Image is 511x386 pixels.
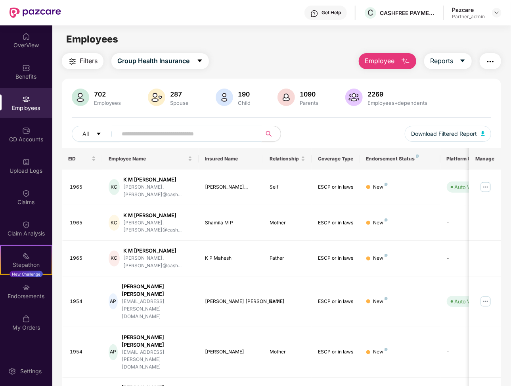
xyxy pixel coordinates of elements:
img: svg+xml;base64,PHN2ZyBpZD0iQ0RfQWNjb3VudHMiIGRhdGEtbmFtZT0iQ0QgQWNjb3VudHMiIHhtbG5zPSJodHRwOi8vd3... [22,127,30,135]
div: Spouse [168,100,190,106]
div: Mother [270,348,305,356]
img: svg+xml;base64,PHN2ZyBpZD0iRW1wbG95ZWVzIiB4bWxucz0iaHR0cDovL3d3dy53My5vcmcvMjAwMC9zdmciIHdpZHRoPS... [22,95,30,103]
div: AP [109,293,118,309]
img: svg+xml;base64,PHN2ZyBpZD0iSG9tZSIgeG1sbnM9Imh0dHA6Ly93d3cudzMub3JnLzIwMDAvc3ZnIiB3aWR0aD0iMjAiIG... [22,33,30,41]
div: 287 [168,90,190,98]
img: svg+xml;base64,PHN2ZyBpZD0iTXlfT3JkZXJzIiBkYXRhLW5hbWU9Ik15IE9yZGVycyIgeG1sbnM9Imh0dHA6Ly93d3cudz... [22,315,30,323]
img: svg+xml;base64,PHN2ZyB4bWxucz0iaHR0cDovL3d3dy53My5vcmcvMjAwMC9zdmciIHdpZHRoPSI4IiBoZWlnaHQ9IjgiIH... [416,154,419,158]
th: Manage [469,148,501,170]
img: svg+xml;base64,PHN2ZyB4bWxucz0iaHR0cDovL3d3dy53My5vcmcvMjAwMC9zdmciIHhtbG5zOnhsaW5rPSJodHRwOi8vd3... [481,131,485,136]
button: Employee [359,53,416,69]
div: 1965 [70,183,96,191]
div: AP [109,344,118,360]
span: Employee Name [109,156,187,162]
div: [PERSON_NAME] [PERSON_NAME] [122,283,192,298]
img: svg+xml;base64,PHN2ZyB4bWxucz0iaHR0cDovL3d3dy53My5vcmcvMjAwMC9zdmciIHhtbG5zOnhsaW5rPSJodHRwOi8vd3... [148,89,165,106]
img: svg+xml;base64,PHN2ZyB4bWxucz0iaHR0cDovL3d3dy53My5vcmcvMjAwMC9zdmciIHhtbG5zOnhsaW5rPSJodHRwOi8vd3... [401,57,410,66]
th: Insured Name [199,148,263,170]
img: svg+xml;base64,PHN2ZyB4bWxucz0iaHR0cDovL3d3dy53My5vcmcvMjAwMC9zdmciIHdpZHRoPSI4IiBoZWlnaHQ9IjgiIH... [385,254,388,257]
button: Group Health Insurancecaret-down [111,53,209,69]
div: K M [PERSON_NAME] [124,247,193,255]
div: Settings [18,367,44,375]
div: Get Help [322,10,341,16]
img: svg+xml;base64,PHN2ZyB4bWxucz0iaHR0cDovL3d3dy53My5vcmcvMjAwMC9zdmciIHhtbG5zOnhsaW5rPSJodHRwOi8vd3... [278,89,295,106]
button: Reportscaret-down [424,53,472,69]
th: EID [62,148,102,170]
div: 1965 [70,255,96,262]
div: New [373,183,388,191]
div: [EMAIL_ADDRESS][PERSON_NAME][DOMAIN_NAME] [122,298,192,320]
div: [PERSON_NAME] [PERSON_NAME] [205,298,257,305]
div: ESCP or in laws [318,183,354,191]
div: 190 [236,90,252,98]
div: [PERSON_NAME] [PERSON_NAME] [122,334,192,349]
span: Reports [430,56,453,66]
span: caret-down [459,58,466,65]
img: svg+xml;base64,PHN2ZyB4bWxucz0iaHR0cDovL3d3dy53My5vcmcvMjAwMC9zdmciIHdpZHRoPSI4IiBoZWlnaHQ9IjgiIH... [385,348,388,351]
img: svg+xml;base64,PHN2ZyBpZD0iRHJvcGRvd24tMzJ4MzIiIHhtbG5zPSJodHRwOi8vd3d3LnczLm9yZy8yMDAwL3N2ZyIgd2... [494,10,500,16]
img: manageButton [479,295,492,308]
div: Auto Verified [455,183,486,191]
th: Coverage Type [312,148,360,170]
img: svg+xml;base64,PHN2ZyBpZD0iRW5kb3JzZW1lbnRzIiB4bWxucz0iaHR0cDovL3d3dy53My5vcmcvMjAwMC9zdmciIHdpZH... [22,284,30,291]
img: svg+xml;base64,PHN2ZyBpZD0iSGVscC0zMngzMiIgeG1sbnM9Imh0dHA6Ly93d3cudzMub3JnLzIwMDAvc3ZnIiB3aWR0aD... [310,10,318,17]
div: [PERSON_NAME]... [205,183,257,191]
div: KC [109,179,120,195]
div: New [373,348,388,356]
td: - [440,205,497,241]
span: caret-down [197,58,203,65]
img: manageButton [479,181,492,193]
div: Stepathon [1,261,52,269]
th: Employee Name [102,148,199,170]
div: Self [270,183,305,191]
img: svg+xml;base64,PHN2ZyBpZD0iQmVuZWZpdHMiIHhtbG5zPSJodHRwOi8vd3d3LnczLm9yZy8yMDAwL3N2ZyIgd2lkdGg9Ij... [22,64,30,72]
span: All [82,129,89,138]
div: 1965 [70,219,96,227]
div: [PERSON_NAME].[PERSON_NAME]@cash... [124,219,193,234]
div: [EMAIL_ADDRESS][PERSON_NAME][DOMAIN_NAME] [122,349,192,371]
img: svg+xml;base64,PHN2ZyB4bWxucz0iaHR0cDovL3d3dy53My5vcmcvMjAwMC9zdmciIHdpZHRoPSI4IiBoZWlnaHQ9IjgiIH... [385,218,388,222]
div: CASHFREE PAYMENTS INDIA PVT. LTD. [380,9,435,17]
div: Endorsement Status [366,156,434,162]
span: search [261,131,277,137]
button: Filters [62,53,103,69]
span: Download Filtered Report [411,129,477,138]
div: 2269 [366,90,429,98]
img: svg+xml;base64,PHN2ZyBpZD0iVXBsb2FkX0xvZ3MiIGRhdGEtbmFtZT0iVXBsb2FkIExvZ3MiIHhtbG5zPSJodHRwOi8vd3... [22,158,30,166]
img: svg+xml;base64,PHN2ZyBpZD0iQ2xhaW0iIHhtbG5zPSJodHRwOi8vd3d3LnczLm9yZy8yMDAwL3N2ZyIgd2lkdGg9IjIwIi... [22,189,30,197]
div: [PERSON_NAME].[PERSON_NAME]@cash... [124,255,193,270]
span: C [367,8,373,17]
div: [PERSON_NAME].[PERSON_NAME]@cash... [124,183,193,199]
div: Employees+dependents [366,100,429,106]
div: [PERSON_NAME] [205,348,257,356]
div: Pazcare [452,6,485,14]
div: 1954 [70,298,96,305]
button: Download Filtered Report [405,126,491,142]
div: Self [270,298,305,305]
div: New [373,219,388,227]
span: Employees [66,33,118,45]
div: 1954 [70,348,96,356]
div: Father [270,255,305,262]
div: Shamila M P [205,219,257,227]
img: svg+xml;base64,PHN2ZyB4bWxucz0iaHR0cDovL3d3dy53My5vcmcvMjAwMC9zdmciIHdpZHRoPSIyNCIgaGVpZ2h0PSIyNC... [486,57,495,66]
div: Platform Status [447,156,490,162]
div: New [373,298,388,305]
div: K M [PERSON_NAME] [124,212,193,219]
button: Allcaret-down [72,126,120,142]
button: search [261,126,281,142]
div: KC [109,251,120,266]
img: svg+xml;base64,PHN2ZyB4bWxucz0iaHR0cDovL3d3dy53My5vcmcvMjAwMC9zdmciIHdpZHRoPSI4IiBoZWlnaHQ9IjgiIH... [385,297,388,300]
div: ESCP or in laws [318,255,354,262]
img: svg+xml;base64,PHN2ZyBpZD0iU2V0dGluZy0yMHgyMCIgeG1sbnM9Imh0dHA6Ly93d3cudzMub3JnLzIwMDAvc3ZnIiB3aW... [8,367,16,375]
div: K M [PERSON_NAME] [124,176,193,183]
td: - [440,327,497,378]
div: ESCP or in laws [318,348,354,356]
span: Relationship [270,156,299,162]
td: - [440,241,497,276]
span: Group Health Insurance [117,56,189,66]
div: KC [109,215,120,231]
img: New Pazcare Logo [10,8,61,18]
div: New Challenge [10,271,43,277]
img: svg+xml;base64,PHN2ZyBpZD0iQ2xhaW0iIHhtbG5zPSJodHRwOi8vd3d3LnczLm9yZy8yMDAwL3N2ZyIgd2lkdGg9IjIwIi... [22,221,30,229]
